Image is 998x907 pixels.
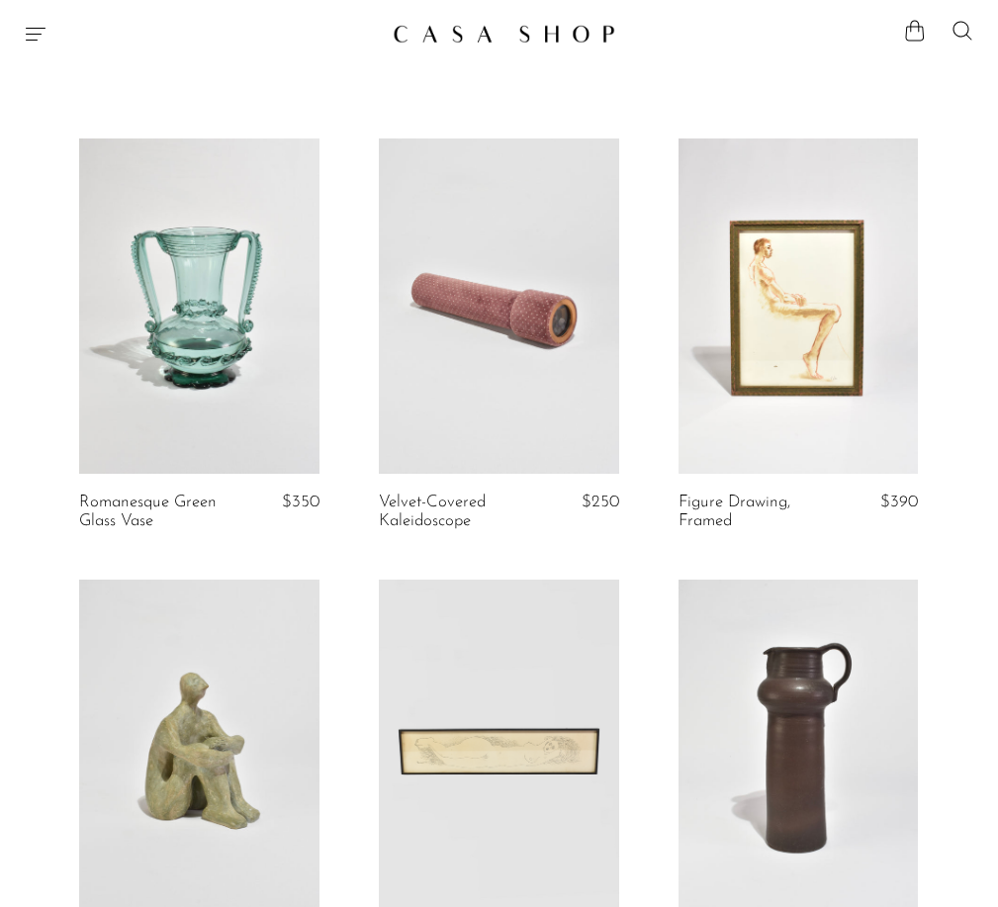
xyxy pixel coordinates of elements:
span: $390 [880,494,918,510]
button: Menu [24,22,47,45]
span: $350 [282,494,319,510]
a: Velvet-Covered Kaleidoscope [379,494,535,530]
a: Romanesque Green Glass Vase [79,494,235,530]
span: $250 [582,494,619,510]
a: Figure Drawing, Framed [679,494,835,530]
